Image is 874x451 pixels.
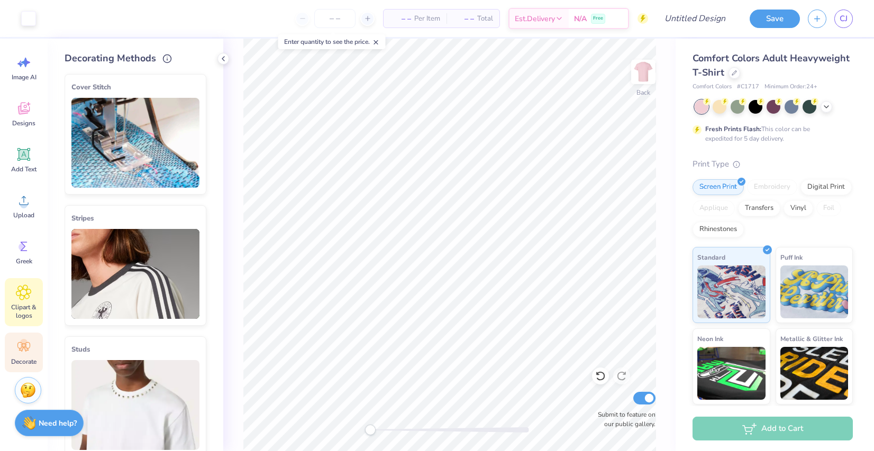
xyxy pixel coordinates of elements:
[71,212,199,225] div: Stripes
[12,119,35,127] span: Designs
[747,179,797,195] div: Embroidery
[16,257,32,265] span: Greek
[414,13,440,24] span: Per Item
[780,252,803,263] span: Puff Ink
[780,333,843,344] span: Metallic & Glitter Ink
[314,9,356,28] input: – –
[693,158,853,170] div: Print Type
[515,13,555,24] span: Est. Delivery
[840,13,848,25] span: CJ
[750,10,800,28] button: Save
[697,347,766,400] img: Neon Ink
[365,425,376,435] div: Accessibility label
[390,13,411,24] span: – –
[784,200,813,216] div: Vinyl
[693,222,744,237] div: Rhinestones
[12,73,37,81] span: Image AI
[738,200,780,216] div: Transfers
[71,98,199,188] img: Cover Stitch
[693,52,850,79] span: Comfort Colors Adult Heavyweight T-Shirt
[800,179,852,195] div: Digital Print
[592,410,655,429] label: Submit to feature on our public gallery.
[71,360,199,450] img: Studs
[13,211,34,219] span: Upload
[737,82,759,91] span: # C1717
[11,357,37,366] span: Decorate
[764,82,817,91] span: Minimum Order: 24 +
[697,333,723,344] span: Neon Ink
[71,343,199,356] div: Studs
[697,265,766,318] img: Standard
[834,10,853,28] a: CJ
[697,252,725,263] span: Standard
[780,265,849,318] img: Puff Ink
[705,124,835,143] div: This color can be expedited for 5 day delivery.
[278,34,386,49] div: Enter quantity to see the price.
[693,179,744,195] div: Screen Print
[453,13,474,24] span: – –
[780,347,849,400] img: Metallic & Glitter Ink
[816,200,841,216] div: Foil
[11,165,37,173] span: Add Text
[39,418,77,428] strong: Need help?
[656,8,734,29] input: Untitled Design
[693,200,735,216] div: Applique
[574,13,587,24] span: N/A
[71,229,199,319] img: Stripes
[633,61,654,82] img: Back
[693,82,732,91] span: Comfort Colors
[65,51,206,66] div: Decorating Methods
[477,13,493,24] span: Total
[593,15,603,22] span: Free
[71,81,199,94] div: Cover Stitch
[705,125,761,133] strong: Fresh Prints Flash:
[636,88,650,97] div: Back
[6,303,41,320] span: Clipart & logos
